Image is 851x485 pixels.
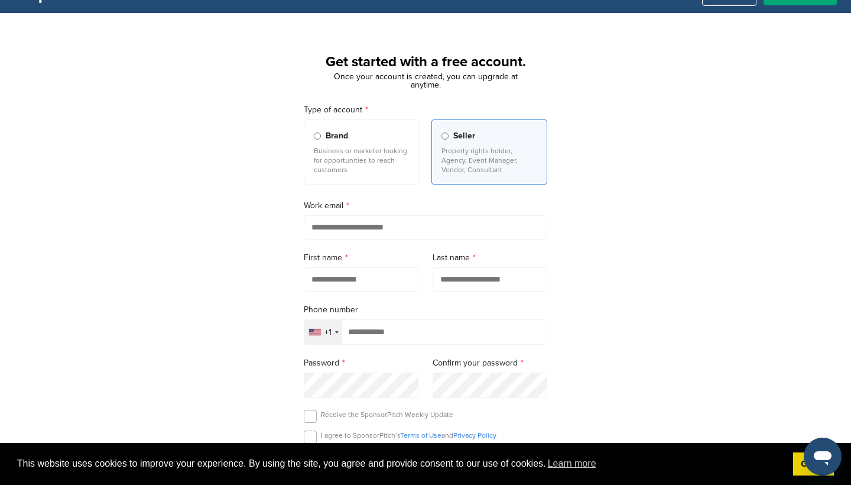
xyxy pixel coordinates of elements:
[804,438,842,476] iframe: Button to launch messaging window
[326,130,348,143] span: Brand
[546,455,598,473] a: learn more about cookies
[793,452,834,476] a: dismiss cookie message
[304,104,547,117] label: Type of account
[453,431,496,439] a: Privacy Policy
[304,199,547,212] label: Work email
[433,251,547,264] label: Last name
[314,132,321,140] input: Brand Business or marketer looking for opportunities to reach customers
[304,251,418,264] label: First name
[324,328,332,337] div: +1
[441,146,537,174] p: Property rights holder, Agency, Event Manager, Vendor, Consultant
[321,431,496,440] p: I agree to SponsorPitch’s and
[304,303,547,316] label: Phone number
[453,130,475,143] span: Seller
[321,410,453,419] p: Receive the SponsorPitch Weekly Update
[17,455,784,473] span: This website uses cookies to improve your experience. By using the site, you agree and provide co...
[334,72,518,90] span: Once your account is created, you can upgrade at anytime.
[400,431,441,439] a: Terms of Use
[304,320,342,344] div: Selected country
[314,146,410,174] p: Business or marketer looking for opportunities to reach customers
[433,357,547,370] label: Confirm your password
[304,357,418,370] label: Password
[290,51,561,73] h1: Get started with a free account.
[441,132,449,140] input: Seller Property rights holder, Agency, Event Manager, Vendor, Consultant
